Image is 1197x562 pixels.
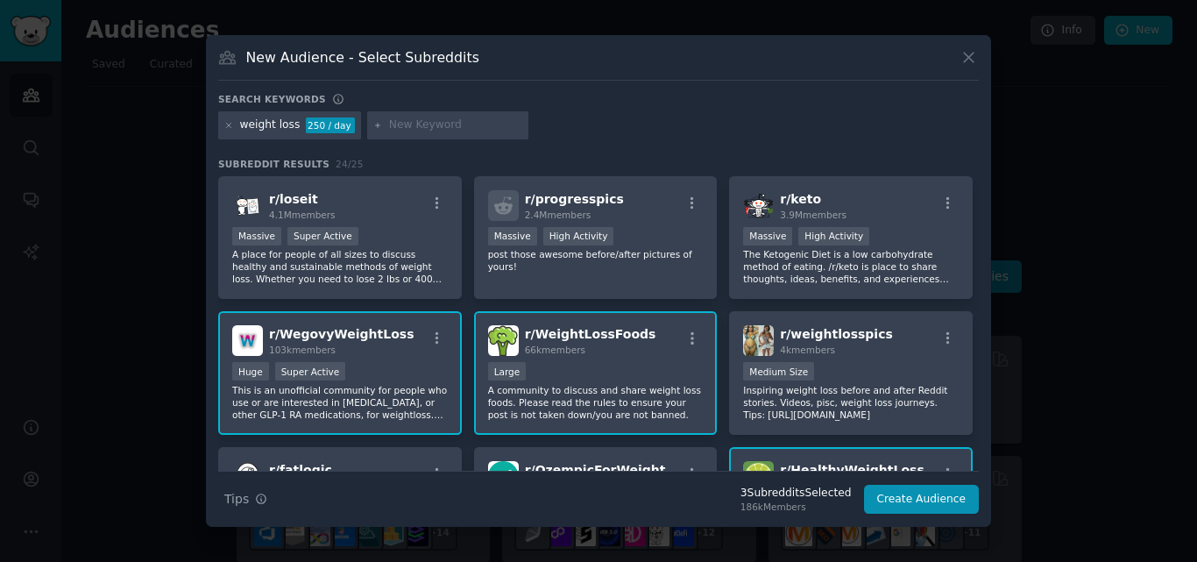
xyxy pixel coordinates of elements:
img: fatlogic [232,461,263,492]
div: High Activity [798,227,869,245]
span: Subreddit Results [218,158,329,170]
button: Create Audience [864,485,980,515]
h3: Search keywords [218,93,326,105]
p: This is an unofficial community for people who use or are interested in [MEDICAL_DATA], or other ... [232,384,448,421]
img: WeightLossFoods [488,325,519,356]
span: 4.1M members [269,210,336,220]
input: New Keyword [389,117,522,133]
span: r/ fatlogic [269,463,332,477]
p: post those awesome before/after pictures of yours! [488,248,704,273]
img: WegovyWeightLoss [232,325,263,356]
div: 3 Subreddit s Selected [740,486,852,502]
span: r/ keto [780,192,821,206]
span: r/ loseit [269,192,318,206]
div: Massive [488,227,537,245]
span: 3.9M members [780,210,846,220]
span: r/ WeightLossFoods [525,327,656,341]
p: A place for people of all sizes to discuss healthy and sustainable methods of weight loss. Whethe... [232,248,448,285]
p: A community to discuss and share weight loss foods. Please read the rules to ensure your post is ... [488,384,704,421]
img: keto [743,190,774,221]
div: Super Active [287,227,358,245]
span: 2.4M members [525,210,591,220]
div: 250 / day [306,117,355,133]
div: Massive [743,227,792,245]
span: 66k members [525,345,585,355]
div: 186k Members [740,501,852,513]
span: r/ weightlosspics [780,327,892,341]
div: Super Active [275,362,346,381]
img: HealthyWeightLoss [743,461,774,492]
span: 4k members [780,345,835,355]
div: Large [488,362,527,381]
img: OzempicForWeightLoss [488,461,519,492]
div: Medium Size [743,362,814,381]
div: weight loss [240,117,301,133]
p: The Ketogenic Diet is a low carbohydrate method of eating. /r/keto is place to share thoughts, id... [743,248,959,285]
button: Tips [218,484,273,515]
span: Tips [224,490,249,509]
img: weightlosspics [743,325,774,356]
img: loseit [232,190,263,221]
div: Massive [232,227,281,245]
span: 24 / 25 [336,159,364,169]
h3: New Audience - Select Subreddits [246,48,479,67]
span: r/ progresspics [525,192,624,206]
span: 103k members [269,345,336,355]
div: Huge [232,362,269,381]
span: r/ HealthyWeightLoss [780,463,924,477]
div: High Activity [543,227,614,245]
span: r/ OzempicForWeightLoss [525,463,697,477]
p: Inspiring weight loss before and after Reddit stories. Videos, pisc, weight loss journeys. Tips: ... [743,384,959,421]
span: r/ WegovyWeightLoss [269,327,414,341]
